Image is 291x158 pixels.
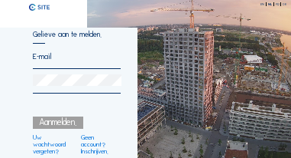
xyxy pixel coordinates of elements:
div: EN [260,3,267,6]
div: DE [283,3,286,6]
input: E-mail [33,51,121,61]
a: Uw wachtwoord vergeten? [33,134,74,155]
div: Gelieve aan te melden. [33,31,121,44]
div: FR [276,3,282,6]
a: Geen account? Inschrijven. [81,134,121,155]
img: C-SITE logo [29,4,50,11]
div: Aanmelden. [33,117,82,129]
div: NL [268,3,274,6]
